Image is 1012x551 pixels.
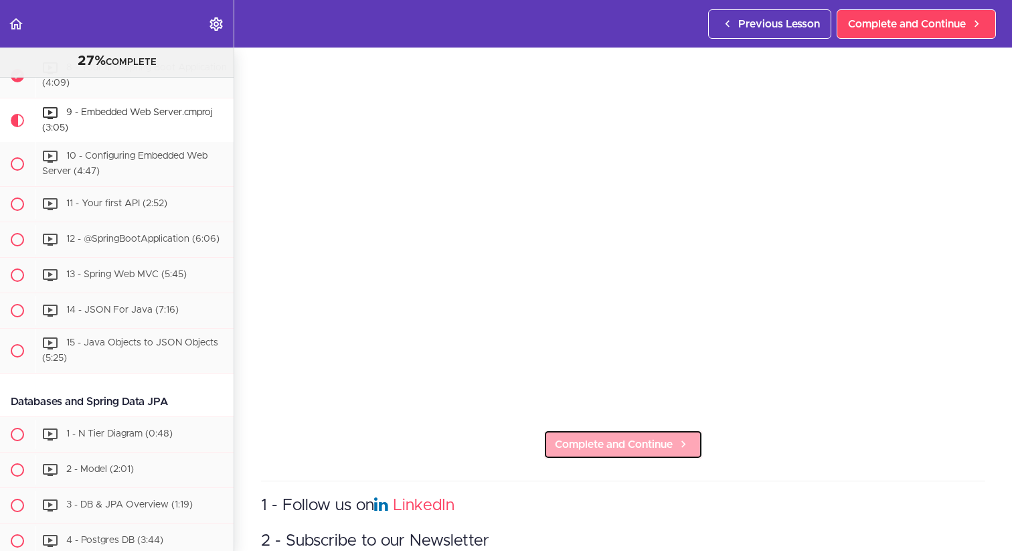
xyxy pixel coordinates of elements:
span: 11 - Your first API (2:52) [66,199,167,208]
a: Previous Lesson [708,9,831,39]
h3: 1 - Follow us on [261,495,985,517]
span: 10 - Configuring Embedded Web Server (4:47) [42,152,207,177]
span: Complete and Continue [555,437,673,453]
span: Complete and Continue [848,16,966,32]
iframe: To enrich screen reader interactions, please activate Accessibility in Grammarly extension settings [261,1,985,408]
span: 2 - Model (2:01) [66,465,134,474]
div: COMPLETE [17,53,217,70]
a: Complete and Continue [543,430,703,459]
span: 1 - N Tier Diagram (0:48) [66,429,173,439]
span: 27% [78,54,106,68]
span: 13 - Spring Web MVC (5:45) [66,270,187,279]
span: 4 - Postgres DB (3:44) [66,536,163,545]
span: 15 - Java Objects to JSON Objects (5:25) [42,338,218,363]
span: 12 - @SpringBootApplication (6:06) [66,234,220,244]
svg: Settings Menu [208,16,224,32]
span: 9 - Embedded Web Server.cmproj (3:05) [42,108,213,133]
a: LinkedIn [393,497,454,514]
span: Previous Lesson [738,16,820,32]
svg: Back to course curriculum [8,16,24,32]
a: Complete and Continue [837,9,996,39]
span: 14 - JSON For Java (7:16) [66,305,179,315]
span: 3 - DB & JPA Overview (1:19) [66,500,193,509]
